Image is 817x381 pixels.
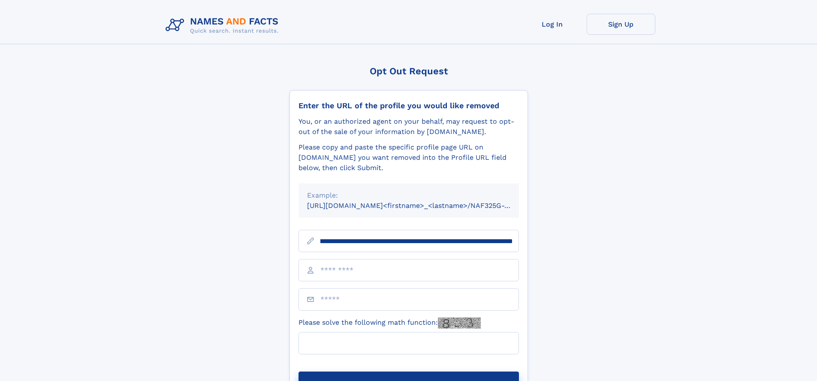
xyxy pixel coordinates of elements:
[587,14,655,35] a: Sign Up
[289,66,528,76] div: Opt Out Request
[298,116,519,137] div: You, or an authorized agent on your behalf, may request to opt-out of the sale of your informatio...
[307,190,510,201] div: Example:
[298,142,519,173] div: Please copy and paste the specific profile page URL on [DOMAIN_NAME] you want removed into the Pr...
[307,201,535,210] small: [URL][DOMAIN_NAME]<firstname>_<lastname>/NAF325G-xxxxxxxx
[298,317,481,329] label: Please solve the following math function:
[518,14,587,35] a: Log In
[162,14,286,37] img: Logo Names and Facts
[298,101,519,110] div: Enter the URL of the profile you would like removed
